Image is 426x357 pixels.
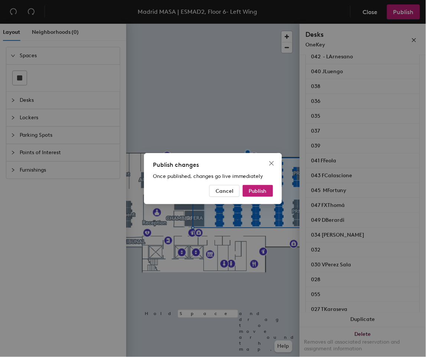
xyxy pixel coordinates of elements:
[266,158,278,169] button: Close
[153,160,273,169] div: Publish changes
[266,160,278,166] span: Close
[216,188,233,194] span: Cancel
[209,185,240,197] button: Cancel
[153,173,263,179] span: Once published, changes go live immediately
[243,185,273,197] button: Publish
[249,188,267,194] span: Publish
[269,160,275,166] span: close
